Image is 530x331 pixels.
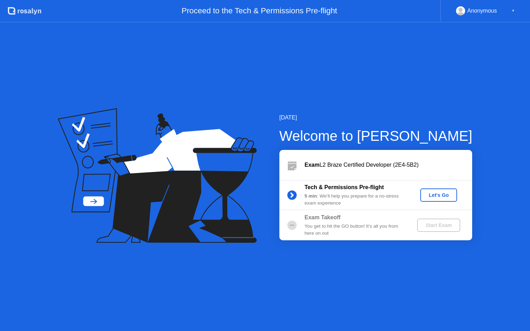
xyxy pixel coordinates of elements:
b: Exam [305,162,320,168]
div: Welcome to [PERSON_NAME] [279,125,473,146]
div: L2 Braze Certified Developer (2E4-5B2) [305,161,472,169]
div: : We’ll help you prepare for a no-stress exam experience [305,193,406,207]
button: Start Exam [417,219,460,232]
b: Exam Takeoff [305,214,341,220]
div: You get to hit the GO button! It’s all you from here on out [305,223,406,237]
button: Let's Go [420,188,457,202]
div: Let's Go [423,192,454,198]
b: Tech & Permissions Pre-flight [305,184,384,190]
div: [DATE] [279,113,473,122]
div: ▼ [511,6,515,15]
div: Anonymous [467,6,497,15]
div: Start Exam [420,222,457,228]
b: 5 min [305,193,317,199]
